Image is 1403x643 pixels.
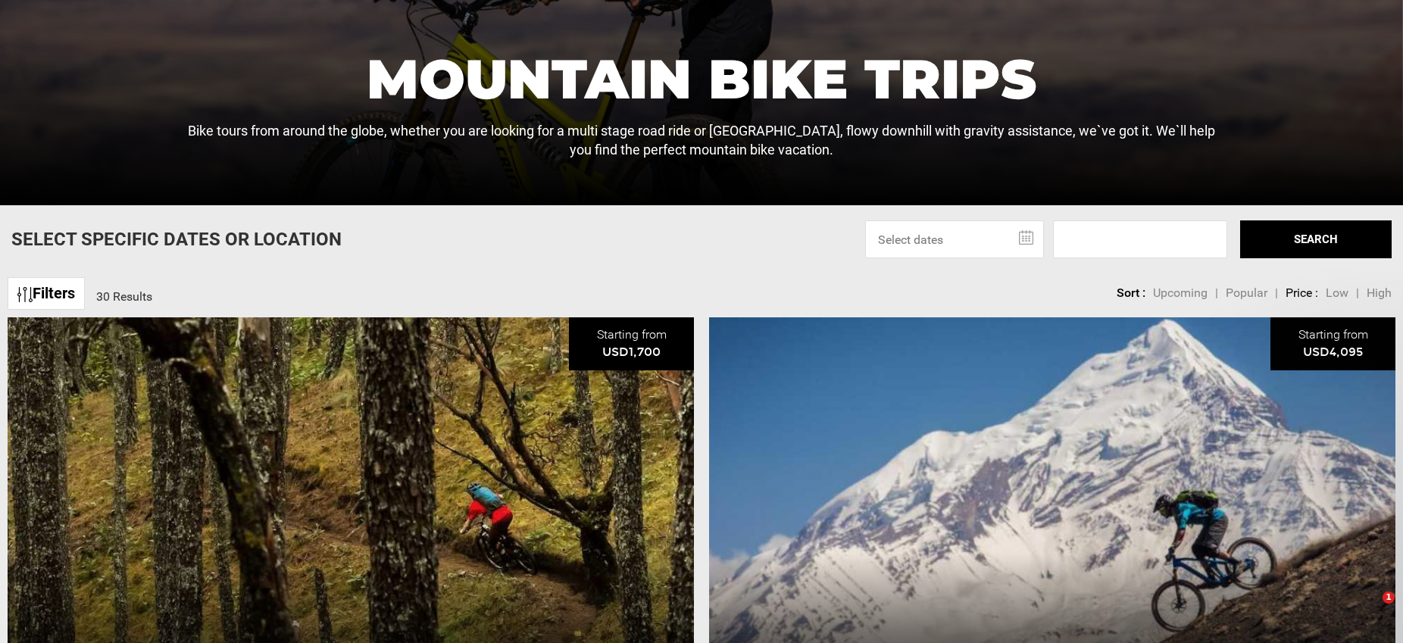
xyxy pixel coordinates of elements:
li: | [1275,285,1278,302]
span: Popular [1226,286,1267,300]
span: 1 [1383,591,1395,604]
p: Select Specific Dates Or Location [11,226,342,252]
li: Price : [1286,285,1318,302]
span: Low [1326,286,1348,300]
iframe: Intercom live chat [1351,591,1388,628]
li: | [1356,285,1359,302]
li: | [1215,285,1218,302]
span: 30 Results [96,289,152,304]
li: Sort : [1117,285,1145,302]
button: SEARCH [1240,220,1392,258]
p: Bike tours from around the globe, whether you are looking for a multi stage road ride or [GEOGRAP... [177,121,1226,160]
span: High [1367,286,1392,300]
input: Select dates [865,220,1044,258]
h1: Mountain Bike Trips [177,52,1226,106]
iframe: Intercom notifications message [1100,316,1403,587]
a: Filters [8,277,85,310]
span: Upcoming [1153,286,1208,300]
img: btn-icon.svg [17,287,33,302]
